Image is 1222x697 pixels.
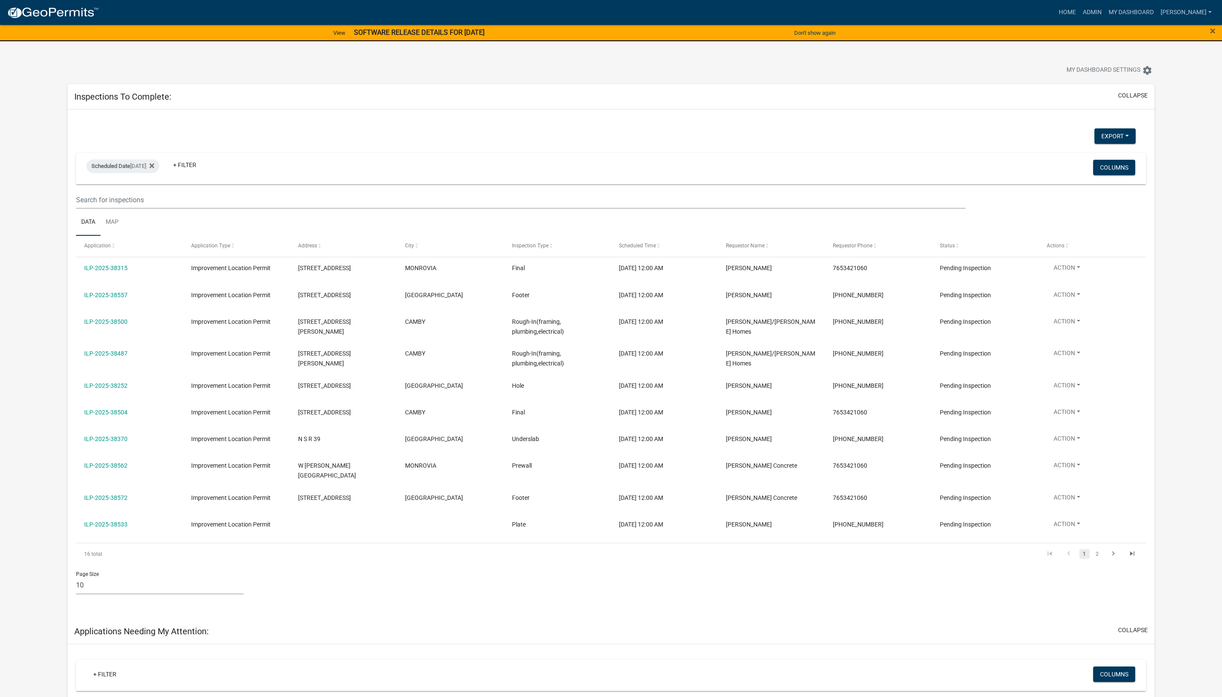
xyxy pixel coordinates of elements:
[191,265,271,271] span: Improvement Location Permit
[76,191,965,209] input: Search for inspections
[1092,549,1103,559] a: 2
[1067,65,1140,76] span: My Dashboard Settings
[86,667,123,682] a: + Filter
[405,243,414,249] span: City
[84,350,128,357] a: ILP-2025-38487
[1091,547,1104,561] li: page 2
[512,494,530,501] span: Footer
[833,494,867,501] span: 7653421060
[1047,520,1087,532] button: Action
[512,350,564,367] span: Rough-In(framing, plumbing,electrical)
[86,159,159,173] div: [DATE]
[512,409,525,416] span: Final
[405,435,463,442] span: MOORESVILLE
[833,435,884,442] span: 317-459-5539
[298,350,351,367] span: 13803 N KENNARD WAY
[1047,408,1087,420] button: Action
[191,292,271,298] span: Improvement Location Permit
[1118,91,1148,100] button: collapse
[1060,62,1159,79] button: My Dashboard Settingssettings
[405,494,463,501] span: MOORESVILLE
[1118,626,1148,635] button: collapse
[91,163,130,169] span: Scheduled Date
[298,462,356,479] span: W MOREL LAKE LN
[512,435,539,442] span: Underslab
[191,435,271,442] span: Improvement Location Permit
[726,435,772,442] span: Kevin Elmore
[833,521,884,528] span: 317-440-5450
[298,243,317,249] span: Address
[67,110,1155,619] div: collapse
[619,435,663,442] span: 09/09/2025, 12:00 AM
[512,521,526,528] span: Plate
[726,318,815,335] span: Zach w/Ryan Homes
[76,209,101,236] a: Data
[298,318,351,335] span: 13872 N KENNARD WAY
[726,382,772,389] span: Joshua M Powers
[330,26,349,40] a: View
[84,435,128,442] a: ILP-2025-38370
[84,494,128,501] a: ILP-2025-38572
[405,409,425,416] span: CAMBY
[397,236,504,256] datatable-header-cell: City
[76,543,288,565] div: 16 total
[1047,461,1087,473] button: Action
[84,462,128,469] a: ILP-2025-38562
[1210,26,1216,36] button: Close
[726,350,815,367] span: Zach w/Ryan Homes
[191,350,271,357] span: Improvement Location Permit
[833,409,867,416] span: 7653421060
[290,236,397,256] datatable-header-cell: Address
[940,521,991,528] span: Pending Inspection
[405,462,436,469] span: MONROVIA
[298,409,351,416] span: 11621 N EAST DR
[619,350,663,357] span: 09/09/2025, 12:00 AM
[611,236,718,256] datatable-header-cell: Scheduled Time
[191,382,271,389] span: Improvement Location Permit
[619,292,663,298] span: 09/09/2025, 12:00 AM
[166,157,203,173] a: + Filter
[1124,549,1140,559] a: go to last page
[1079,4,1105,21] a: Admin
[504,236,611,256] datatable-header-cell: Inspection Type
[833,462,867,469] span: 7653421060
[298,435,320,442] span: N S R 39
[1055,4,1079,21] a: Home
[191,521,271,528] span: Improvement Location Permit
[1047,493,1087,505] button: Action
[191,243,230,249] span: Application Type
[1093,160,1135,175] button: Columns
[833,292,884,298] span: 317-749-2227
[1094,128,1136,144] button: Export
[101,209,124,236] a: Map
[1047,434,1087,447] button: Action
[1093,667,1135,682] button: Columns
[1157,4,1215,21] a: [PERSON_NAME]
[191,318,271,325] span: Improvement Location Permit
[84,409,128,416] a: ILP-2025-38504
[791,26,839,40] button: Don't show again
[1047,290,1087,303] button: Action
[619,265,663,271] span: 09/09/2025, 12:00 AM
[298,494,351,501] span: 6741 E SPRING LAKE RD
[833,350,884,357] span: 317-677-9720
[726,521,772,528] span: Graber
[1210,25,1216,37] span: ×
[183,236,290,256] datatable-header-cell: Application Type
[726,494,797,501] span: Webber Concrete
[1042,549,1058,559] a: go to first page
[619,462,663,469] span: 09/09/2025, 12:00 AM
[1047,243,1064,249] span: Actions
[298,292,351,298] span: 7274 GOAT HOLLOW RD
[84,318,128,325] a: ILP-2025-38500
[405,318,425,325] span: CAMBY
[405,292,463,298] span: MARTINSVILLE
[833,265,867,271] span: 7653421060
[726,292,772,298] span: DANNY ROSE
[1079,549,1090,559] a: 1
[405,350,425,357] span: CAMBY
[84,521,128,528] a: ILP-2025-38533
[619,243,656,249] span: Scheduled Time
[940,243,955,249] span: Status
[1105,4,1157,21] a: My Dashboard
